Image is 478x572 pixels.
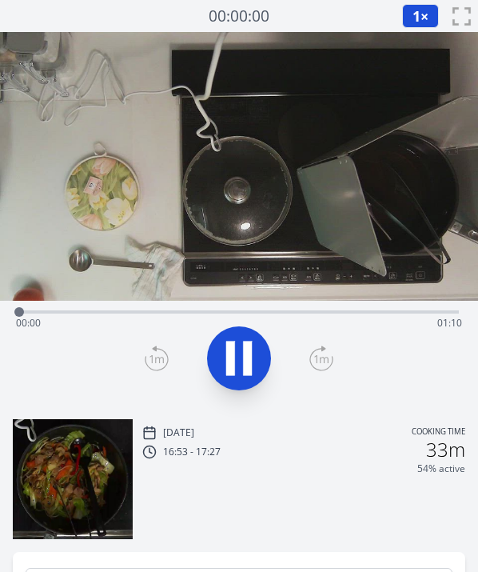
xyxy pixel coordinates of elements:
[163,446,221,458] p: 16:53 - 17:27
[412,6,420,26] span: 1
[412,426,465,440] p: Cooking time
[13,419,133,539] img: 250924075444_thumb.jpeg
[417,462,465,475] p: 54% active
[163,426,194,439] p: [DATE]
[209,5,269,28] a: 00:00:00
[402,4,439,28] button: 1×
[426,440,465,459] h2: 33m
[437,316,462,330] span: 01:10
